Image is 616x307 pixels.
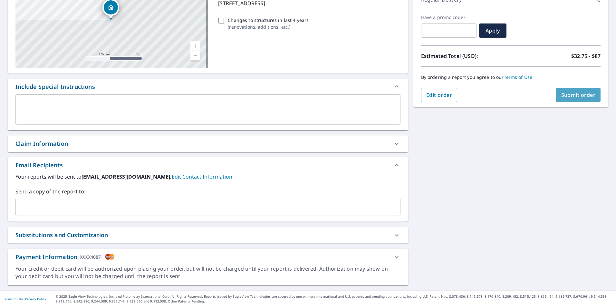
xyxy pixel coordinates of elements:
[479,23,506,38] button: Apply
[421,74,601,80] p: By ordering a report you agree to our
[426,91,452,98] span: Edit order
[228,17,309,23] p: Changes to structures in last 4 years
[421,14,476,20] label: Have a promo code?
[3,297,23,301] a: Terms of Use
[104,253,116,261] img: cardImage
[15,173,400,181] label: Your reports will be sent to
[571,52,601,60] p: $32.75 - $87
[80,253,101,261] div: XXXX4087
[3,297,46,301] p: |
[8,79,408,94] div: Include Special Instructions
[25,297,46,301] a: Privacy Policy
[8,157,408,173] div: Email Recipients
[8,135,408,152] div: Claim Information
[504,74,533,80] a: Terms of Use
[82,173,172,180] b: [EMAIL_ADDRESS][DOMAIN_NAME].
[190,51,200,60] a: Current Level 17, Zoom Out
[8,249,408,265] div: Payment InformationXXXX4087cardImage
[228,23,309,30] p: ( renovations, additions, etc. )
[421,88,457,102] button: Edit order
[556,88,601,102] button: Submit order
[56,294,613,304] p: © 2025 Eagle View Technologies, Inc. and Pictometry International Corp. All Rights Reserved. Repo...
[8,227,408,243] div: Substitutions and Customization
[484,27,501,34] span: Apply
[15,188,400,195] label: Send a copy of the report to:
[15,231,108,239] div: Substitutions and Customization
[172,173,234,180] a: EditContactInfo
[15,253,116,261] div: Payment Information
[15,139,68,148] div: Claim Information
[561,91,596,98] span: Submit order
[190,41,200,51] a: Current Level 17, Zoom In
[15,265,400,280] div: Your credit or debit card will be authorized upon placing your order, but will not be charged unt...
[15,161,63,170] div: Email Recipients
[15,82,95,91] div: Include Special Instructions
[421,52,511,60] p: Estimated Total (USD):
